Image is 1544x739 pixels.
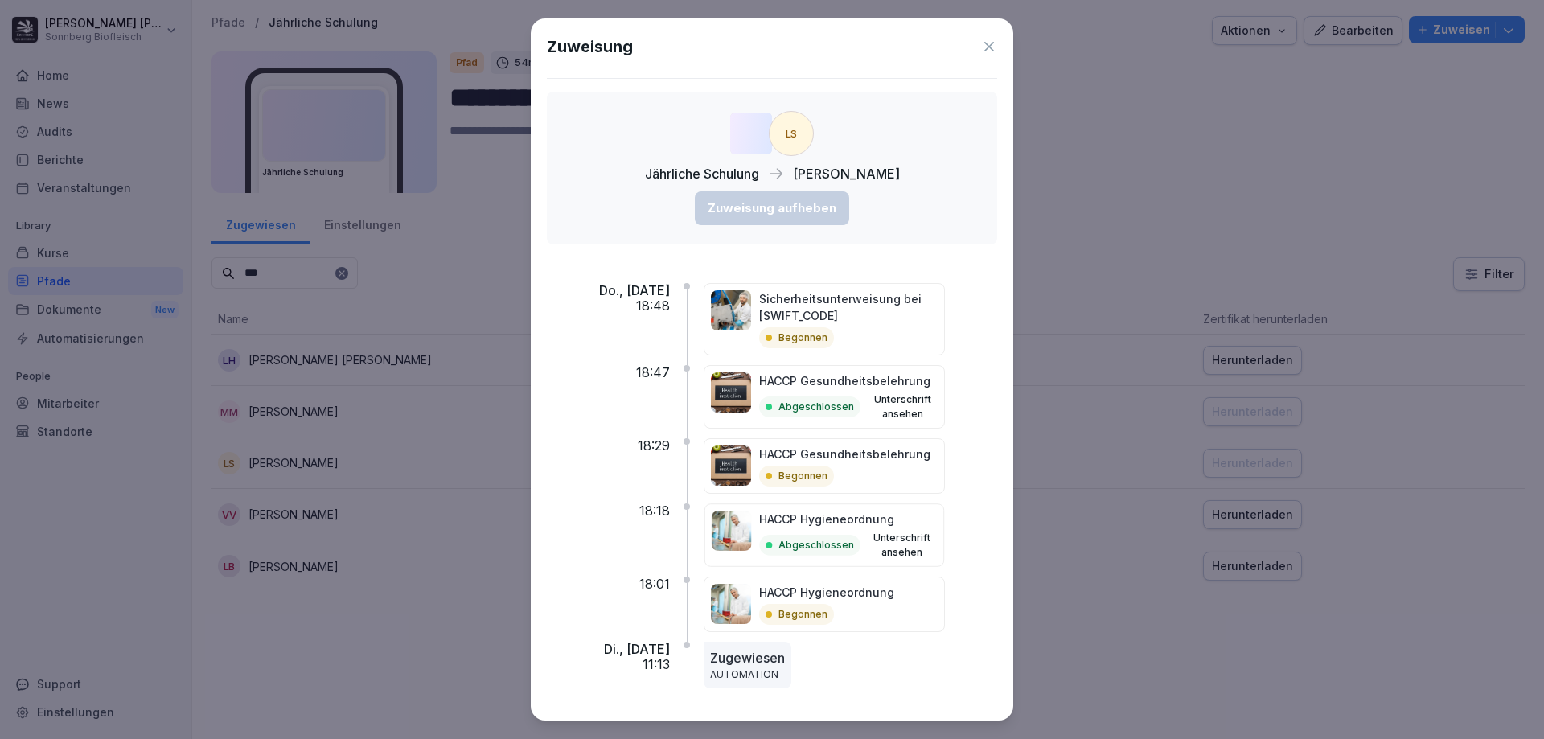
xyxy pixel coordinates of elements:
p: Sicherheitsunterweisung bei [SWIFT_CODE] [759,290,938,324]
button: Zuweisung aufheben [695,191,849,225]
p: 18:18 [639,503,670,519]
p: Di., [DATE] [604,642,670,657]
p: HACCP Gesundheitsbelehrung [759,372,938,389]
p: Abgeschlossen [778,400,854,414]
img: ghfvew1z2tg9fwq39332dduv.png [711,372,751,413]
p: Zugewiesen [710,648,785,667]
p: HACCP Hygieneordnung [759,584,894,601]
p: AUTOMATION [710,667,785,682]
p: Begonnen [778,607,827,622]
img: xrzzrx774ak4h3u8hix93783.png [711,584,751,624]
button: Unterschrift ansehen [867,392,938,421]
h1: Zuweisung [547,35,633,59]
img: ghfvew1z2tg9fwq39332dduv.png [711,445,751,486]
p: Begonnen [778,330,827,345]
p: Begonnen [778,469,827,483]
div: LS [769,111,814,156]
p: HACCP Hygieneordnung [759,511,937,528]
img: bvgi5s23nmzwngfih7cf5uu4.png [711,290,751,330]
div: Zuweisung aufheben [708,199,836,217]
p: HACCP Gesundheitsbelehrung [759,445,930,462]
img: xrzzrx774ak4h3u8hix93783.png [712,511,752,551]
p: Do., [DATE] [599,283,670,298]
p: 18:29 [638,438,670,454]
p: [PERSON_NAME] [793,164,900,183]
p: 18:48 [636,298,670,314]
p: Abgeschlossen [778,538,854,552]
p: 18:47 [636,365,670,380]
p: 18:01 [639,577,670,592]
button: Unterschrift ansehen [867,531,938,560]
p: Jährliche Schulung [645,164,759,183]
p: 11:13 [643,657,670,672]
